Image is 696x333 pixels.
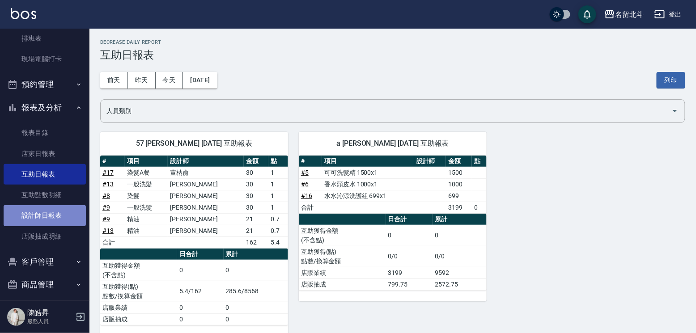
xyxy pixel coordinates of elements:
[268,225,288,236] td: 0.7
[244,236,268,248] td: 162
[168,225,244,236] td: [PERSON_NAME]
[268,178,288,190] td: 1
[433,278,487,290] td: 2572.75
[299,156,487,214] table: a dense table
[651,6,685,23] button: 登出
[4,73,86,96] button: 預約管理
[4,122,86,143] a: 報表目錄
[4,205,86,226] a: 設計師日報表
[322,178,414,190] td: 香水頭皮水 1000x1
[27,317,73,325] p: 服務人員
[177,302,223,313] td: 0
[268,202,288,213] td: 1
[102,169,114,176] a: #17
[433,267,487,278] td: 9592
[268,167,288,178] td: 1
[125,190,168,202] td: 染髮
[100,260,177,281] td: 互助獲得金額 (不含點)
[177,260,223,281] td: 0
[168,190,244,202] td: [PERSON_NAME]
[268,190,288,202] td: 1
[433,246,487,267] td: 0/0
[301,169,309,176] a: #5
[177,313,223,325] td: 0
[100,249,288,325] table: a dense table
[244,167,268,178] td: 30
[657,72,685,89] button: 列印
[102,192,110,199] a: #8
[322,190,414,202] td: 水水沁涼洗護組 699x1
[386,225,433,246] td: 0
[4,143,86,164] a: 店家日報表
[177,249,223,260] th: 日合計
[224,313,288,325] td: 0
[433,214,487,225] th: 累計
[125,225,168,236] td: 精油
[224,260,288,281] td: 0
[244,213,268,225] td: 21
[244,225,268,236] td: 21
[125,156,168,167] th: 項目
[244,190,268,202] td: 30
[244,178,268,190] td: 30
[224,302,288,313] td: 0
[100,281,177,302] td: 互助獲得(點) 點數/換算金額
[268,156,288,167] th: 點
[322,156,414,167] th: 項目
[168,156,244,167] th: 設計師
[472,202,487,213] td: 0
[301,181,309,188] a: #6
[125,213,168,225] td: 精油
[224,281,288,302] td: 285.6/8568
[299,246,386,267] td: 互助獲得(點) 點數/換算金額
[100,72,128,89] button: 前天
[156,72,183,89] button: 今天
[268,236,288,248] td: 5.4
[386,246,433,267] td: 0/0
[168,213,244,225] td: [PERSON_NAME]
[125,202,168,213] td: 一般洗髮
[4,273,86,296] button: 商品管理
[104,103,668,119] input: 人員名稱
[4,250,86,274] button: 客戶管理
[601,5,647,24] button: 名留北斗
[244,156,268,167] th: 金額
[322,167,414,178] td: 可可洗髮精 1500x1
[446,167,472,178] td: 1500
[100,313,177,325] td: 店販抽成
[4,185,86,205] a: 互助點數明細
[299,225,386,246] td: 互助獲得金額 (不含點)
[299,202,322,213] td: 合計
[446,156,472,167] th: 金額
[125,178,168,190] td: 一般洗髮
[4,28,86,49] a: 排班表
[615,9,644,20] div: 名留北斗
[102,181,114,188] a: #13
[472,156,487,167] th: 點
[4,226,86,247] a: 店販抽成明細
[224,249,288,260] th: 累計
[414,156,446,167] th: 設計師
[168,167,244,178] td: 董枘俞
[446,178,472,190] td: 1000
[111,139,277,148] span: 57 [PERSON_NAME] [DATE] 互助報表
[7,308,25,326] img: Person
[125,167,168,178] td: 染髮A餐
[244,202,268,213] td: 30
[100,39,685,45] h2: Decrease Daily Report
[4,96,86,119] button: 報表及分析
[27,308,73,317] h5: 陳皓昇
[168,202,244,213] td: [PERSON_NAME]
[100,156,125,167] th: #
[128,72,156,89] button: 昨天
[100,236,125,248] td: 合計
[668,104,682,118] button: Open
[183,72,217,89] button: [DATE]
[4,49,86,69] a: 現場電腦打卡
[386,214,433,225] th: 日合計
[268,213,288,225] td: 0.7
[310,139,476,148] span: a [PERSON_NAME] [DATE] 互助報表
[177,281,223,302] td: 5.4/162
[446,190,472,202] td: 699
[299,278,386,290] td: 店販抽成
